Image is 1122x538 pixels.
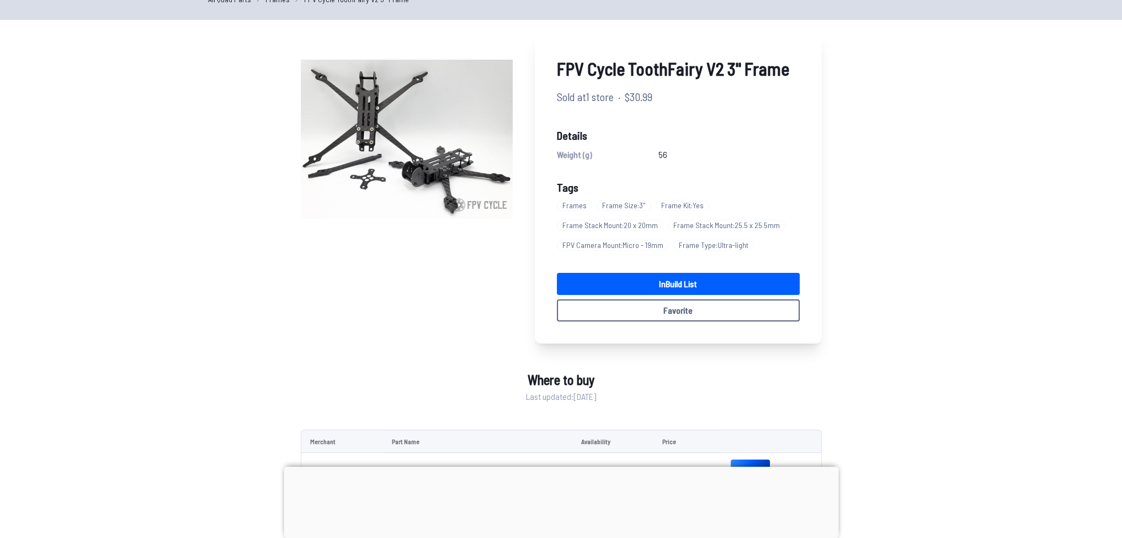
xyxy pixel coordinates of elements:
[572,453,653,489] td: In Stock
[557,240,669,251] span: FPV Camera Mount : Micro - 19mm
[301,33,513,245] img: image
[557,181,578,194] span: Tags
[310,465,375,476] a: FPVCycle
[557,235,673,255] a: FPV Camera Mount:Micro - 19mm
[557,220,663,231] span: Frame Stack Mount : 20 x 20mm
[557,127,800,144] span: Details
[673,240,754,251] span: Frame Type : Ultra-light
[653,453,721,489] td: $30.99
[284,467,838,535] iframe: Advertisement
[668,215,790,235] a: Frame Stack Mount:25.5 x 25.5mm
[557,55,800,82] span: FPV Cycle ToothFairy V2 3" Frame
[618,88,620,105] span: ·
[673,235,758,255] a: Frame Type:Ultra-light
[656,200,709,211] span: Frame Kit : Yes
[301,430,384,453] td: Merchant
[656,196,714,215] a: Frame Kit:Yes
[658,148,667,161] span: 56
[557,273,800,295] a: InBuild List
[597,196,656,215] a: Frame Size:3"
[557,148,592,161] span: Weight (g)
[625,88,652,105] span: $30.99
[572,430,653,453] td: Availability
[526,390,596,403] span: Last updated: [DATE]
[557,88,614,105] span: Sold at 1 store
[597,200,651,211] span: Frame Size : 3"
[528,370,594,390] span: Where to buy
[557,200,592,211] span: Frames
[310,465,339,476] span: FPVCycle
[731,460,770,482] a: Buy
[392,466,483,475] a: FPVCycle ToothFairy 2 Frame
[557,196,597,215] a: Frames
[557,299,800,321] button: Favorite
[383,430,572,453] td: Part Name
[557,215,668,235] a: Frame Stack Mount:20 x 20mm
[653,430,721,453] td: Price
[668,220,785,231] span: Frame Stack Mount : 25.5 x 25.5mm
